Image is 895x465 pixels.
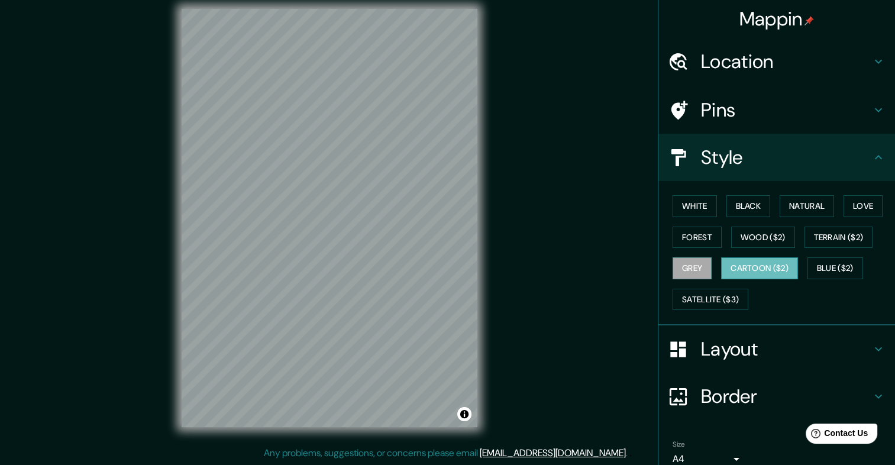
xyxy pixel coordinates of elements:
[673,440,685,450] label: Size
[628,446,629,460] div: .
[844,195,883,217] button: Love
[264,446,628,460] p: Any problems, suggestions, or concerns please email .
[739,7,815,31] h4: Mappin
[701,385,871,408] h4: Border
[701,50,871,73] h4: Location
[701,146,871,169] h4: Style
[701,98,871,122] h4: Pins
[673,289,748,311] button: Satellite ($3)
[658,38,895,85] div: Location
[780,195,834,217] button: Natural
[457,407,471,421] button: Toggle attribution
[726,195,771,217] button: Black
[804,16,814,25] img: pin-icon.png
[790,419,882,452] iframe: Help widget launcher
[658,134,895,181] div: Style
[731,227,795,248] button: Wood ($2)
[721,257,798,279] button: Cartoon ($2)
[807,257,863,279] button: Blue ($2)
[673,257,712,279] button: Grey
[804,227,873,248] button: Terrain ($2)
[629,446,632,460] div: .
[182,9,477,427] canvas: Map
[673,195,717,217] button: White
[658,86,895,134] div: Pins
[480,447,626,459] a: [EMAIL_ADDRESS][DOMAIN_NAME]
[658,373,895,420] div: Border
[658,325,895,373] div: Layout
[673,227,722,248] button: Forest
[701,337,871,361] h4: Layout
